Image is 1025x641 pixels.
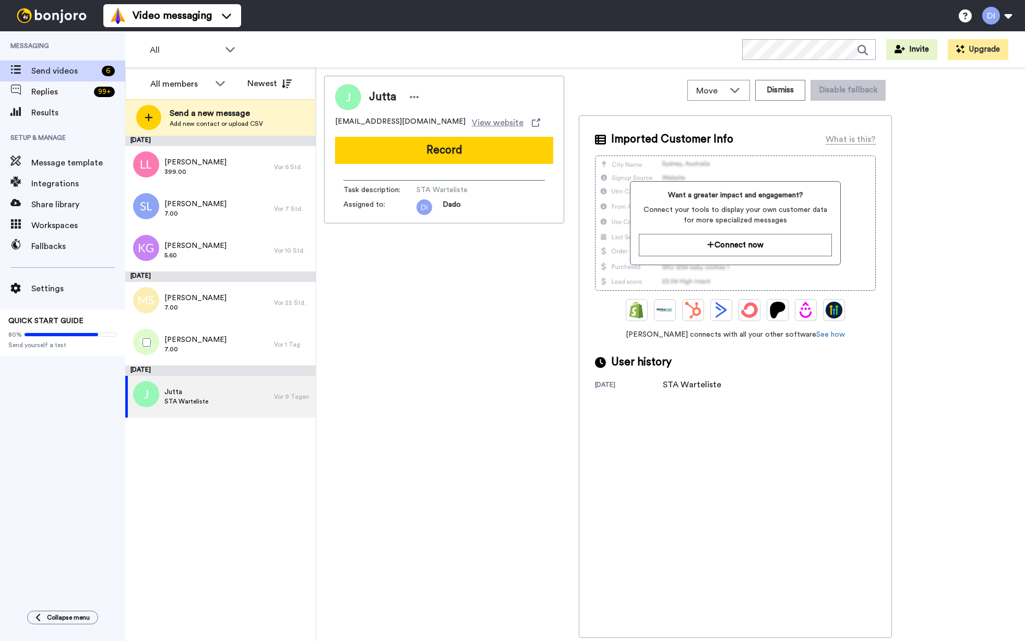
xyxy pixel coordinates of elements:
button: Connect now [639,234,831,256]
img: j.png [133,381,159,407]
div: [DATE] [125,136,316,146]
div: [DATE] [125,271,316,282]
span: 399.00 [164,168,227,176]
span: [PERSON_NAME] [164,293,227,303]
div: What is this? [826,133,876,146]
button: Upgrade [948,39,1008,60]
span: Move [696,85,724,97]
span: Task description : [343,185,416,195]
span: Send yourself a test [8,341,117,349]
span: Jutta [369,89,396,105]
img: Hubspot [685,302,701,318]
img: di.png [416,199,432,215]
span: Settings [31,282,125,295]
span: QUICK START GUIDE [8,317,84,325]
span: 7.00 [164,345,227,353]
button: Invite [886,39,937,60]
span: Results [31,106,125,119]
span: Replies [31,86,90,98]
span: [PERSON_NAME] connects with all your other software [595,329,876,340]
div: STA Warteliste [663,378,721,391]
span: [PERSON_NAME] [164,199,227,209]
img: Ontraport [657,302,673,318]
span: Send a new message [170,107,263,120]
span: Assigned to: [343,199,416,215]
span: STA Warteliste [164,397,208,406]
button: Newest [240,73,300,94]
span: All [150,44,220,56]
span: [EMAIL_ADDRESS][DOMAIN_NAME] [335,116,466,129]
span: Send videos [31,65,98,77]
div: 99 + [94,87,115,97]
span: View website [472,116,523,129]
div: 6 [102,66,115,76]
div: Vor 10 Std. [274,246,311,255]
span: Integrations [31,177,125,190]
span: Fallbacks [31,240,125,253]
button: Record [335,137,553,164]
span: Video messaging [133,8,212,23]
button: Disable fallback [811,80,886,101]
span: Want a greater impact and engagement? [639,190,831,200]
img: bj-logo-header-white.svg [13,8,91,23]
div: Vor 9 Tagen [274,393,311,401]
img: kg.png [133,235,159,261]
span: 7.00 [164,209,227,218]
div: Vor 6 Std. [274,163,311,171]
button: Collapse menu [27,611,98,624]
span: Dado [443,199,461,215]
span: Imported Customer Info [611,132,733,147]
span: 80% [8,330,22,339]
a: View website [472,116,540,129]
span: Workspaces [31,219,125,232]
img: GoHighLevel [826,302,842,318]
span: User history [611,354,672,370]
span: Connect your tools to display your own customer data for more specialized messages [639,205,831,225]
img: Drip [797,302,814,318]
span: STA Warteliste [416,185,516,195]
div: Vor 22 Std. [274,299,311,307]
span: Add new contact or upload CSV [170,120,263,128]
div: [DATE] [125,365,316,376]
img: ll.png [133,151,159,177]
div: [DATE] [595,381,663,391]
img: sl.png [133,193,159,219]
div: All members [150,78,210,90]
img: Shopify [628,302,645,318]
span: [PERSON_NAME] [164,241,227,251]
span: Share library [31,198,125,211]
span: 5.60 [164,251,227,259]
span: Jutta [164,387,208,397]
img: Image of Jutta [335,84,361,110]
span: 7.00 [164,303,227,312]
img: Patreon [769,302,786,318]
div: Vor 7 Std. [274,205,311,213]
span: Message template [31,157,125,169]
span: [PERSON_NAME] [164,335,227,345]
img: ActiveCampaign [713,302,730,318]
div: Vor 1 Tag [274,340,311,349]
img: ConvertKit [741,302,758,318]
span: [PERSON_NAME] [164,157,227,168]
span: Collapse menu [47,613,90,622]
a: See how [816,331,845,338]
img: ms.png [133,287,159,313]
button: Dismiss [755,80,805,101]
img: vm-color.svg [110,7,126,24]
